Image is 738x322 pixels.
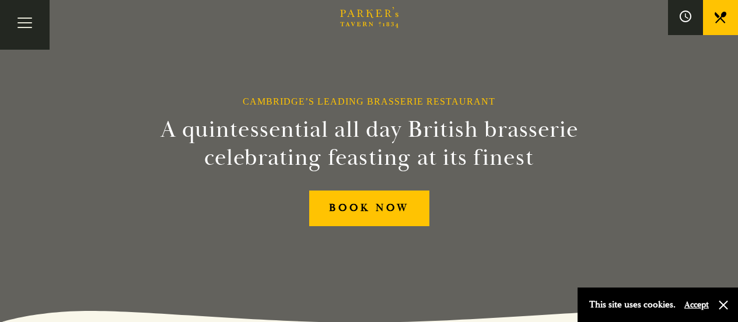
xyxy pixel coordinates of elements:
[309,191,429,226] a: BOOK NOW
[103,116,635,172] h2: A quintessential all day British brasserie celebrating feasting at its finest
[718,299,729,311] button: Close and accept
[243,96,495,107] h1: Cambridge’s Leading Brasserie Restaurant
[589,296,676,313] p: This site uses cookies.
[684,299,709,310] button: Accept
